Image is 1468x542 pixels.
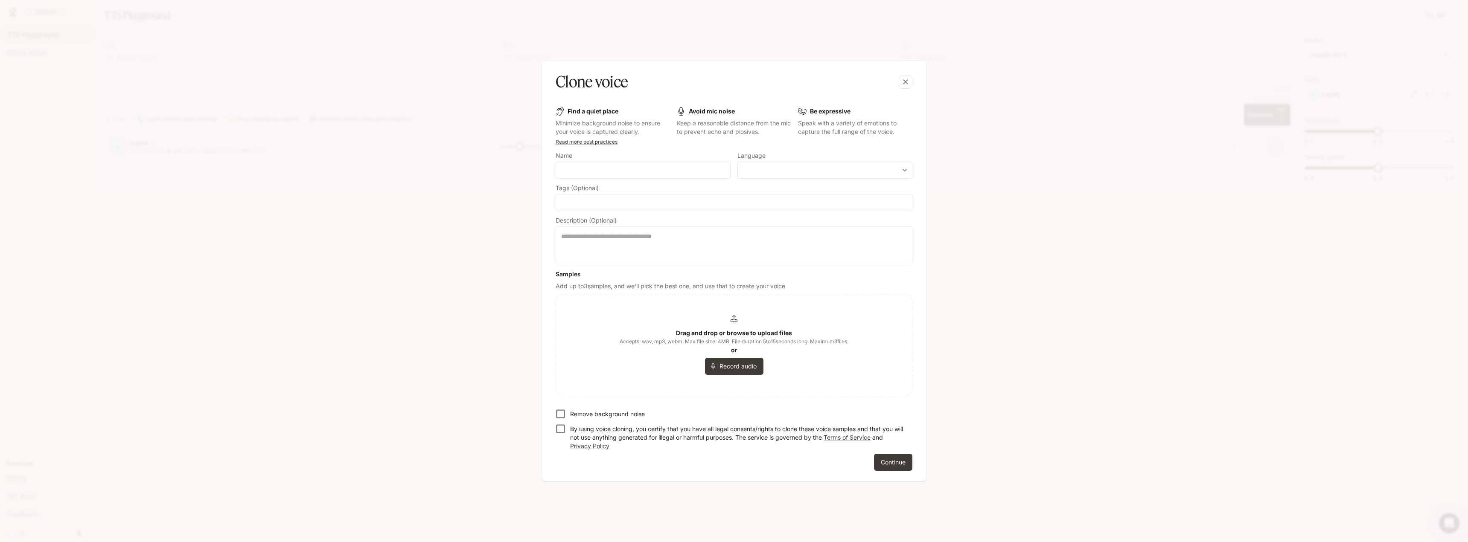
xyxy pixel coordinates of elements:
[556,119,670,136] p: Minimize background noise to ensure your voice is captured clearly.
[556,71,628,93] h5: Clone voice
[738,166,912,174] div: ​
[810,107,851,115] b: Be expressive
[570,442,609,449] a: Privacy Policy
[556,270,912,278] h6: Samples
[556,153,572,159] p: Name
[568,107,618,115] b: Find a quiet place
[570,410,645,418] p: Remove background noise
[798,119,912,136] p: Speak with a variety of emotions to capture the full range of the voice.
[556,217,617,223] p: Description (Optional)
[705,358,763,375] button: Record audio
[677,119,791,136] p: Keep a reasonable distance from the mic to prevent echo and plosives.
[824,434,871,441] a: Terms of Service
[737,153,766,159] p: Language
[556,139,617,145] a: Read more best practices
[556,282,912,290] p: Add up to 3 samples, and we'll pick the best one, and use that to create your voice
[689,107,735,115] b: Avoid mic noise
[556,185,599,191] p: Tags (Optional)
[620,337,848,346] span: Accepts: wav, mp3, webm. Max file size: 4MB. File duration 5 to 15 seconds long. Maximum 3 files.
[874,454,912,471] button: Continue
[731,346,737,354] b: or
[676,329,792,336] b: Drag and drop or browse to upload files
[570,425,906,450] p: By using voice cloning, you certify that you have all legal consents/rights to clone these voice ...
